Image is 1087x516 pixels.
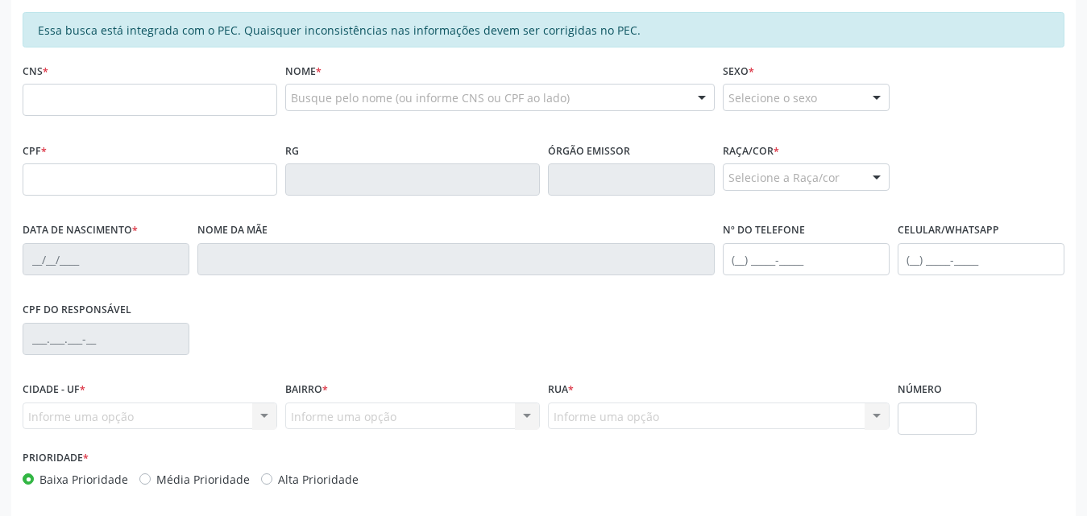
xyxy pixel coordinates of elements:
label: Data de nascimento [23,218,138,243]
span: Busque pelo nome (ou informe CNS ou CPF ao lado) [291,89,570,106]
label: Rua [548,378,574,402]
label: Alta Prioridade [278,471,359,488]
label: RG [285,138,299,163]
label: Nome [285,59,322,84]
label: Baixa Prioridade [39,471,128,488]
label: Celular/WhatsApp [898,218,999,243]
input: __/__/____ [23,243,189,275]
label: CPF do responsável [23,298,131,323]
label: Número [898,378,942,402]
input: (__) _____-_____ [723,243,890,275]
label: Órgão emissor [548,138,630,163]
span: Selecione a Raça/cor [728,169,840,186]
label: Cidade - UF [23,378,85,402]
span: Selecione o sexo [728,89,817,106]
input: ___.___.___-__ [23,323,189,355]
label: Raça/cor [723,138,779,163]
label: Nome da mãe [197,218,268,243]
label: Média Prioridade [156,471,250,488]
input: (__) _____-_____ [898,243,1064,275]
label: CPF [23,138,47,163]
label: Bairro [285,378,328,402]
label: Sexo [723,59,754,84]
div: Essa busca está integrada com o PEC. Quaisquer inconsistências nas informações devem ser corrigid... [23,12,1064,47]
label: Nº do Telefone [723,218,805,243]
label: CNS [23,59,48,84]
